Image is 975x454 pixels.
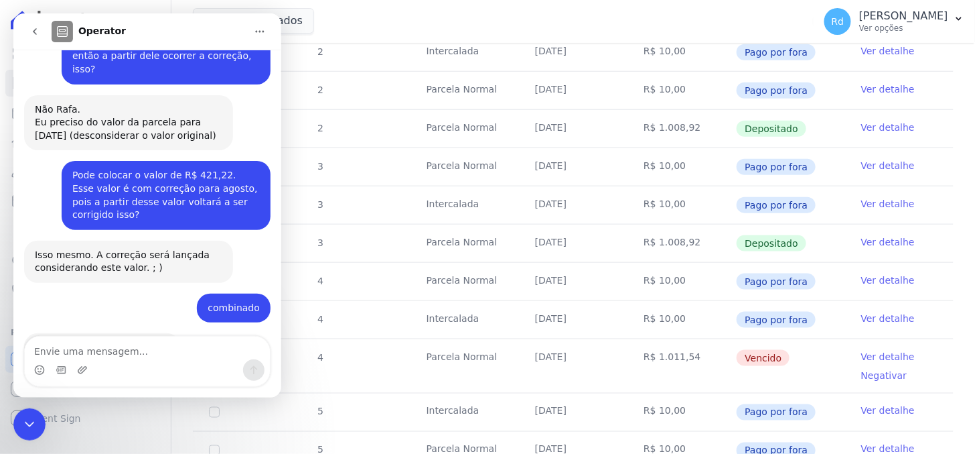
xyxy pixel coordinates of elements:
[519,394,627,431] td: [DATE]
[21,90,209,129] div: Não Rafa. Eu preciso do valor da parcela para [DATE] (desconsiderar o valor original)
[861,82,915,96] a: Ver detalhe
[737,82,816,99] span: Pago por fora
[64,351,74,362] button: Upload do anexo
[410,301,519,339] td: Intercalada
[316,352,323,363] span: 4
[861,235,915,249] a: Ver detalhe
[627,110,736,148] td: R$ 1.008,92
[316,46,323,57] span: 2
[627,394,736,431] td: R$ 10,00
[737,235,806,251] span: Depositado
[5,217,165,244] a: Transferências
[316,237,323,248] span: 3
[13,13,281,398] iframe: Intercom live chat
[861,197,915,211] a: Ver detalhe
[861,404,915,418] a: Ver detalhe
[737,197,816,213] span: Pago por fora
[11,320,257,360] div: Adriane diz…
[519,72,627,109] td: [DATE]
[410,34,519,71] td: Intercalada
[627,34,736,71] td: R$ 10,00
[11,323,256,346] textarea: Envie uma mensagem...
[5,188,165,215] a: Minha Carteira
[737,159,816,175] span: Pago por fora
[316,84,323,95] span: 2
[5,247,165,274] a: Crédito
[5,346,165,373] a: Recebíveis
[737,121,806,137] span: Depositado
[316,123,323,133] span: 2
[861,370,907,381] a: Negativar
[410,263,519,300] td: Parcela Normal
[627,339,736,393] td: R$ 1.011,54
[519,110,627,148] td: [DATE]
[5,70,165,97] a: Contratos
[627,225,736,262] td: R$ 1.008,92
[316,314,323,325] span: 4
[814,3,975,40] button: Rd [PERSON_NAME] Ver opções
[410,394,519,431] td: Intercalada
[5,158,165,185] a: Clientes
[861,44,915,58] a: Ver detalhe
[861,312,915,325] a: Ver detalhe
[11,148,257,227] div: Rafaela diz…
[42,351,53,362] button: Selecionador de GIF
[5,40,165,67] a: Visão Geral
[627,301,736,339] td: R$ 10,00
[194,288,246,302] div: combinado
[316,161,323,172] span: 3
[209,407,220,418] input: Só é possível selecionar pagamentos em aberto
[861,274,915,287] a: Ver detalhe
[737,274,816,290] span: Pago por fora
[21,351,31,362] button: Selecionador de Emoji
[11,227,257,280] div: Adriane diz…
[859,9,948,23] p: [PERSON_NAME]
[316,199,323,210] span: 3
[859,23,948,34] p: Ver opções
[861,121,915,134] a: Ver detalhe
[519,186,627,224] td: [DATE]
[11,280,257,321] div: Rafaela diz…
[316,276,323,286] span: 4
[5,129,165,156] a: Lotes
[627,186,736,224] td: R$ 10,00
[410,72,519,109] td: Parcela Normal
[5,99,165,126] a: Parcelas
[737,404,816,420] span: Pago por fora
[627,148,736,186] td: R$ 10,00
[11,227,220,270] div: Isso mesmo. A correção será lançada considerando este valor. ; )
[59,156,246,208] div: Pode colocar o valor de R$ 421,22. Esse valor é com correção para agosto, pois a partir desse val...
[410,339,519,393] td: Parcela Normal
[519,225,627,262] td: [DATE]
[861,159,915,172] a: Ver detalhe
[519,339,627,393] td: [DATE]
[519,34,627,71] td: [DATE]
[410,225,519,262] td: Parcela Normal
[21,235,209,262] div: Isso mesmo. A correção será lançada considerando este valor. ; )
[183,280,257,310] div: combinado
[519,263,627,300] td: [DATE]
[737,44,816,60] span: Pago por fora
[5,276,165,303] a: Negativação
[5,376,165,402] a: Conta Hent
[832,17,844,26] span: Rd
[410,186,519,224] td: Intercalada
[230,346,251,367] button: Enviar uma mensagem
[861,350,915,363] a: Ver detalhe
[737,312,816,328] span: Pago por fora
[627,263,736,300] td: R$ 10,00
[193,8,314,34] button: 5 selecionados
[11,325,160,341] div: Plataformas
[13,408,46,441] iframe: Intercom live chat
[519,148,627,186] td: [DATE]
[737,350,790,366] span: Vencido
[410,148,519,186] td: Parcela Normal
[48,148,257,216] div: Pode colocar o valor de R$ 421,22.Esse valor é com correção para agosto, pois a partir desse valo...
